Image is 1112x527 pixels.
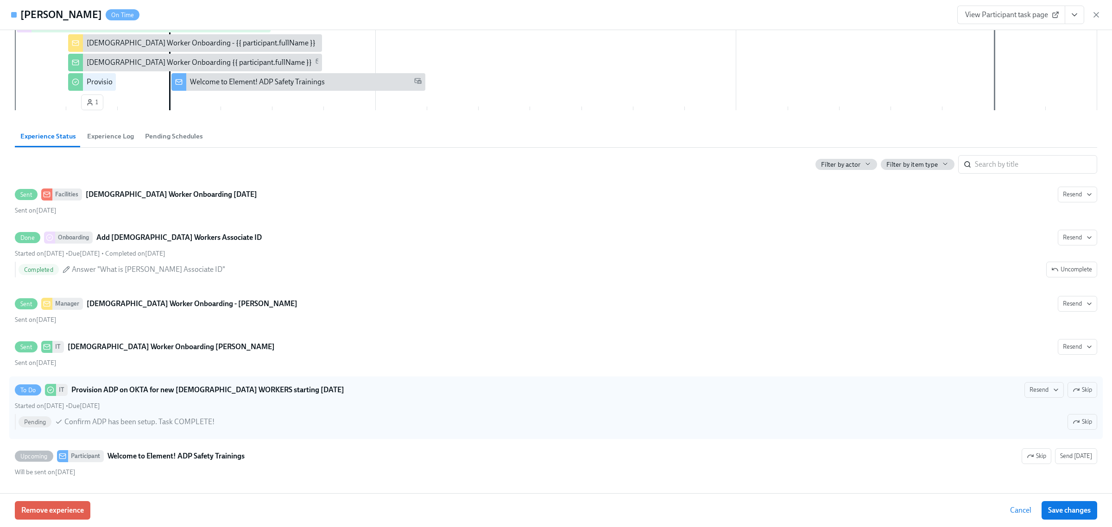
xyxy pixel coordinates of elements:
div: • • [15,249,165,258]
button: UpcomingParticipantWelcome to Element! ADP Safety TrainingsSend [DATE]Will be sent on[DATE] [1022,448,1051,464]
button: Save changes [1042,501,1097,520]
span: Filter by actor [821,160,860,169]
span: Sent [15,191,38,198]
span: Monday, October 6th 2025, 9:00 am [15,250,64,257]
button: SentManager[DEMOGRAPHIC_DATA] Worker Onboarding - [PERSON_NAME]Sent on[DATE] [1058,296,1097,312]
button: SentIT[DEMOGRAPHIC_DATA] Worker Onboarding [PERSON_NAME]Sent on[DATE] [1058,339,1097,355]
div: [DEMOGRAPHIC_DATA] Worker Onboarding {{ participant.fullName }} [87,57,312,68]
span: Skip [1073,385,1092,395]
button: Cancel [1004,501,1038,520]
span: Tuesday, October 7th 2025, 2:21 pm [15,402,64,410]
span: Skip [1027,452,1046,461]
span: Thursday, October 9th 2025, 9:00 am [15,468,76,476]
div: [DEMOGRAPHIC_DATA] Worker Onboarding - {{ participant.fullName }} [87,38,316,48]
span: Resend [1063,190,1092,199]
span: Pending Schedules [145,131,203,142]
span: To Do [15,387,41,394]
span: Answer "What is [PERSON_NAME] Associate ID" [72,264,225,275]
span: Done [15,234,40,241]
span: Tuesday, October 7th 2025, 1:41 pm [15,359,57,367]
div: IT [56,384,68,396]
div: Provision ADP on OKTA for new [DEMOGRAPHIC_DATA] WORKERS starting {{ participant.startDate | dddd... [87,77,489,87]
strong: [DEMOGRAPHIC_DATA] Worker Onboarding [PERSON_NAME] [68,341,275,352]
button: Filter by item type [881,159,954,170]
span: Skip [1073,417,1092,427]
a: View Participant task page [957,6,1065,24]
button: To DoITProvision ADP on OKTA for new [DEMOGRAPHIC_DATA] WORKERS starting [DATE]ResendSkipStarted ... [1068,414,1097,430]
span: View Participant task page [965,10,1057,19]
span: Resend [1063,299,1092,308]
span: Resend [1063,342,1092,351]
button: Filter by actor [815,159,877,170]
span: Tuesday, October 7th 2025, 1:30 pm [105,250,165,257]
span: Send [DATE] [1060,452,1092,461]
span: Upcoming [15,453,53,460]
span: Save changes [1048,506,1091,515]
span: Filter by item type [886,160,938,169]
span: Tuesday, October 7th 2025, 2:21 pm [15,207,57,214]
span: Remove experience [21,506,84,515]
span: Confirm ADP has been setup. Task COMPLETE! [64,417,215,427]
div: Onboarding [55,232,93,244]
div: Welcome to Element! ADP Safety Trainings [190,77,325,87]
input: Search by title [975,155,1097,174]
span: Work Email [316,57,323,68]
button: DoneOnboardingAdd [DEMOGRAPHIC_DATA] Workers Associate IDResendStarted on[DATE] •Due[DATE] • Comp... [1046,262,1097,277]
button: UpcomingParticipantWelcome to Element! ADP Safety TrainingsSkipWill be sent on[DATE] [1055,448,1097,464]
div: IT [52,341,64,353]
span: Resend [1063,233,1092,242]
span: Resend [1030,385,1059,395]
span: Wednesday, October 8th 2025, 9:00 am [68,402,100,410]
span: Experience Log [87,131,134,142]
span: Cancel [1010,506,1031,515]
strong: Add [DEMOGRAPHIC_DATA] Workers Associate ID [96,232,262,243]
div: • [15,402,100,410]
button: 1 [81,94,103,110]
strong: Welcome to Element! ADP Safety Trainings [107,451,245,462]
div: Participant [68,450,104,462]
span: Work Email [414,77,422,88]
span: Uncomplete [1051,265,1092,274]
strong: Provision ADP on OKTA for new [DEMOGRAPHIC_DATA] WORKERS starting [DATE] [71,384,344,395]
strong: [DEMOGRAPHIC_DATA] Worker Onboarding - [PERSON_NAME] [87,298,297,309]
span: Saturday, October 11th 2025, 9:00 am [68,250,100,257]
button: DoneOnboardingAdd [DEMOGRAPHIC_DATA] Workers Associate IDStarted on[DATE] •Due[DATE] • Completed ... [1058,230,1097,245]
span: On Time [106,12,139,19]
h4: [PERSON_NAME] [20,8,102,22]
span: Sent [15,301,38,307]
button: SentFacilities[DEMOGRAPHIC_DATA] Worker Onboarding [DATE]Sent on[DATE] [1058,187,1097,202]
button: View task page [1065,6,1084,24]
span: 1 [86,98,98,107]
button: To DoITProvision ADP on OKTA for new [DEMOGRAPHIC_DATA] WORKERS starting [DATE]ResendStarted on[D... [1068,382,1097,398]
span: Tuesday, October 7th 2025, 2:11 pm [15,316,57,324]
div: Manager [52,298,83,310]
div: Facilities [52,188,82,201]
span: Experience Status [20,131,76,142]
span: Pending [19,419,51,426]
button: To DoITProvision ADP on OKTA for new [DEMOGRAPHIC_DATA] WORKERS starting [DATE]SkipStarted on[DAT... [1024,382,1064,398]
button: Remove experience [15,501,90,520]
strong: [DEMOGRAPHIC_DATA] Worker Onboarding [DATE] [86,189,257,200]
span: Completed [19,266,59,273]
span: Sent [15,344,38,351]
